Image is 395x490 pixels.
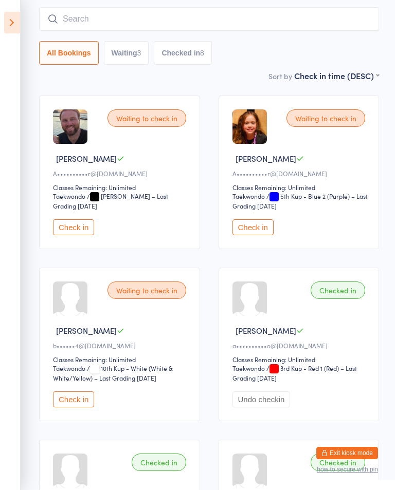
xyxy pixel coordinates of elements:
span: [PERSON_NAME] [56,153,117,164]
button: Exit kiosk mode [316,447,378,459]
div: A••••••••••r@[DOMAIN_NAME] [232,169,369,178]
div: Classes Remaining: Unlimited [53,355,189,364]
span: [PERSON_NAME] [236,153,296,164]
div: Checked in [311,281,365,299]
span: [PERSON_NAME] [56,325,117,336]
button: Undo checkin [232,391,291,407]
div: Waiting to check in [107,281,186,299]
div: Classes Remaining: Unlimited [53,183,189,192]
button: Waiting3 [104,41,149,65]
div: Taekwondo [232,192,265,200]
span: / [PERSON_NAME] – Last Grading [DATE] [53,192,168,210]
img: image1694157704.png [232,109,267,144]
div: Classes Remaining: Unlimited [232,183,369,192]
div: Waiting to check in [107,109,186,127]
div: Classes Remaining: Unlimited [232,355,369,364]
div: Taekwondo [232,364,265,372]
div: Checked in [311,454,365,471]
button: Check in [232,219,274,235]
div: A••••••••••r@[DOMAIN_NAME] [53,169,189,178]
div: 3 [137,49,141,57]
span: / 5th Kup - Blue 2 (Purple) – Last Grading [DATE] [232,192,368,210]
div: Check in time (DESC) [294,70,379,81]
img: image1694157684.png [53,109,87,144]
div: Checked in [132,454,186,471]
div: Waiting to check in [286,109,365,127]
input: Search [39,7,379,31]
button: All Bookings [39,41,99,65]
button: Checked in8 [154,41,212,65]
span: [PERSON_NAME] [236,325,296,336]
button: Check in [53,219,94,235]
button: Check in [53,391,94,407]
span: / 10th Kup - White (White & White/Yellow) – Last Grading [DATE] [53,364,173,382]
span: / 3rd Kup - Red 1 (Red) – Last Grading [DATE] [232,364,357,382]
div: Taekwondo [53,192,85,200]
div: b••••••4@[DOMAIN_NAME] [53,341,189,350]
button: how to secure with pin [317,466,378,473]
div: 8 [200,49,204,57]
div: Taekwondo [53,364,85,372]
label: Sort by [268,71,292,81]
div: a••••••••••o@[DOMAIN_NAME] [232,341,369,350]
